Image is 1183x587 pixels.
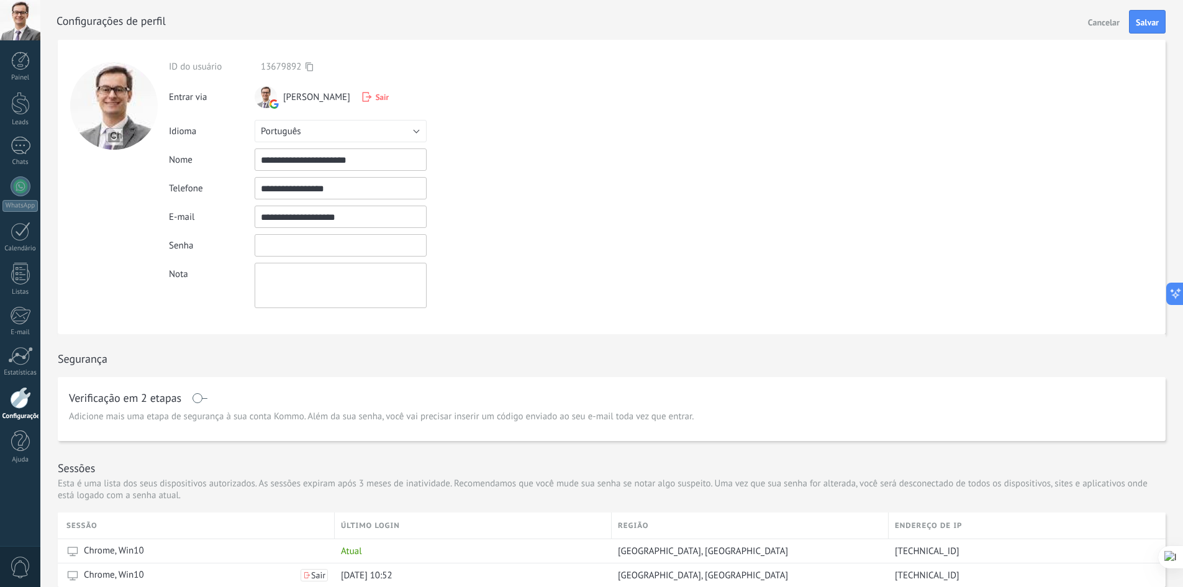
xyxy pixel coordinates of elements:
span: [DATE] 10:52 [341,570,392,581]
div: Ajuda [2,456,39,464]
span: Português [261,125,301,137]
div: Calendário [2,245,39,253]
div: Telefone [169,183,255,194]
h1: Verificação em 2 etapas [69,393,181,403]
div: Listas [2,288,39,296]
span: Chrome, Win10 [84,545,144,557]
button: Salvar [1129,10,1166,34]
div: Nome [169,154,255,166]
button: Sair [301,569,328,581]
div: Painel [2,74,39,82]
div: SESSÃO [66,512,334,539]
div: E-mail [169,211,255,223]
span: Sair [311,571,325,580]
div: Estatísticas [2,369,39,377]
span: [GEOGRAPHIC_DATA], [GEOGRAPHIC_DATA] [618,545,788,557]
div: ENDEREÇO DE IP [889,512,1166,539]
h1: Segurança [58,352,107,366]
div: ID do usuário [169,61,255,73]
div: REGIÃO [612,512,888,539]
button: Cancelar [1083,12,1125,32]
div: Idioma [169,125,255,137]
span: [PERSON_NAME] [283,91,350,103]
div: Curitiba, Brazil [612,563,882,587]
div: Curitiba, Brazil [612,539,882,563]
div: ÚLTIMO LOGIN [335,512,611,539]
span: Cancelar [1088,18,1120,27]
button: Português [255,120,427,142]
div: Leads [2,119,39,127]
div: Configurações [2,412,39,421]
span: [GEOGRAPHIC_DATA], [GEOGRAPHIC_DATA] [618,570,788,581]
span: Sair [376,92,389,102]
span: Atual [341,545,362,557]
span: Salvar [1136,18,1159,27]
div: 187.95.148.3 [889,539,1156,563]
div: 187.95.148.3 [889,563,1156,587]
div: E-mail [2,329,39,337]
p: Esta é uma lista dos seus dispositivos autorizados. As sessões expiram após 3 meses de inatividad... [58,478,1166,501]
span: Adicione mais uma etapa de segurança à sua conta Kommo. Além da sua senha, você vai precisar inse... [69,411,694,423]
span: [TECHNICAL_ID] [895,545,959,557]
span: 13679892 [261,61,301,73]
span: Chrome, Win10 [84,569,144,581]
div: Chats [2,158,39,166]
div: Entrar via [169,84,255,103]
div: Nota [169,263,255,280]
div: Senha [169,240,255,252]
h1: Sessões [58,461,95,475]
span: [TECHNICAL_ID] [895,570,959,581]
div: WhatsApp [2,200,38,212]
